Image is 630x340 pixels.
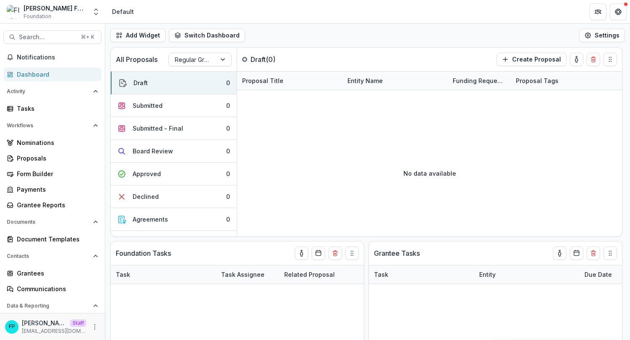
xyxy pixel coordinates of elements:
div: Entity Name [342,72,448,90]
button: Drag [345,246,359,260]
div: Entity [474,265,579,284]
span: Data & Reporting [7,303,90,309]
div: Funding Requested [448,76,511,85]
div: Submitted [133,101,163,110]
div: Entity [474,270,501,279]
div: Task [369,270,393,279]
div: Dashboard [17,70,95,79]
div: Board Review [133,147,173,155]
div: Due Date [579,270,617,279]
div: [PERSON_NAME] Foundation Workflow Sandbox [24,4,87,13]
a: Payments [3,182,101,196]
div: Proposal Title [237,72,342,90]
div: Proposal Tags [511,72,616,90]
button: Delete card [587,53,600,66]
div: Form Builder [17,169,95,178]
div: Agreements [133,215,168,224]
p: Draft ( 0 ) [251,54,314,64]
p: Foundation Tasks [116,248,171,258]
button: Create Proposal [497,53,566,66]
button: Switch Dashboard [169,29,245,42]
div: Proposals [17,154,95,163]
button: Open entity switcher [90,3,102,20]
span: Foundation [24,13,51,20]
p: Staff [70,319,86,327]
a: Grantee Reports [3,198,101,212]
button: Drag [603,53,617,66]
div: Document Templates [17,235,95,244]
div: 0 [226,215,230,224]
button: Open Data & Reporting [3,299,101,313]
div: Funding Requested [448,72,511,90]
div: Related Proposal [279,270,340,279]
div: Task [369,265,474,284]
button: Delete card [587,246,600,260]
button: Drag [603,246,617,260]
button: More [90,322,100,332]
div: Communications [17,284,95,293]
button: Delete card [328,246,342,260]
div: Related Proposal [279,265,384,284]
div: Task [111,265,216,284]
div: ⌘ + K [79,32,96,42]
div: Task Assignee [216,270,270,279]
button: Open Activity [3,85,101,98]
button: Get Help [610,3,627,20]
div: Submitted - Final [133,124,183,133]
div: Nominations [17,138,95,147]
div: 0 [226,101,230,110]
div: Entity Name [342,76,388,85]
button: Approved0 [111,163,237,185]
div: 0 [226,124,230,133]
button: toggle-assigned-to-me [295,246,308,260]
p: All Proposals [116,54,157,64]
span: Activity [7,88,90,94]
nav: breadcrumb [109,5,137,18]
a: Document Templates [3,232,101,246]
button: Calendar [570,246,583,260]
button: Open Workflows [3,119,101,132]
div: Proposal Tags [511,76,563,85]
div: Task Assignee [216,265,279,284]
div: Proposal Title [237,76,288,85]
span: Contacts [7,253,90,259]
button: Open Contacts [3,249,101,263]
button: Partners [590,3,606,20]
p: No data available [403,169,456,178]
div: 0 [226,192,230,201]
button: Submitted0 [111,94,237,117]
button: Draft0 [111,72,237,94]
p: [PERSON_NAME] [22,319,67,327]
div: 0 [226,147,230,155]
a: Form Builder [3,167,101,181]
span: Workflows [7,123,90,129]
div: 0 [226,169,230,178]
div: Default [112,7,134,16]
div: 0 [226,78,230,87]
button: Open Documents [3,215,101,229]
div: Payments [17,185,95,194]
a: Dashboard [3,67,101,81]
a: Communications [3,282,101,296]
div: Fanny Pinoul [9,324,15,329]
button: toggle-assigned-to-me [570,53,583,66]
button: Agreements0 [111,208,237,231]
a: Nominations [3,136,101,150]
div: Grantee Reports [17,201,95,209]
div: Task [111,270,135,279]
p: Grantee Tasks [374,248,420,258]
button: Add Widget [110,29,166,42]
span: Documents [7,219,90,225]
button: Board Review0 [111,140,237,163]
p: [EMAIL_ADDRESS][DOMAIN_NAME] [22,327,86,335]
div: Declined [133,192,159,201]
button: Declined0 [111,185,237,208]
button: toggle-assigned-to-me [553,246,566,260]
div: Draft [133,78,148,87]
button: Settings [579,29,625,42]
div: Approved [133,169,161,178]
